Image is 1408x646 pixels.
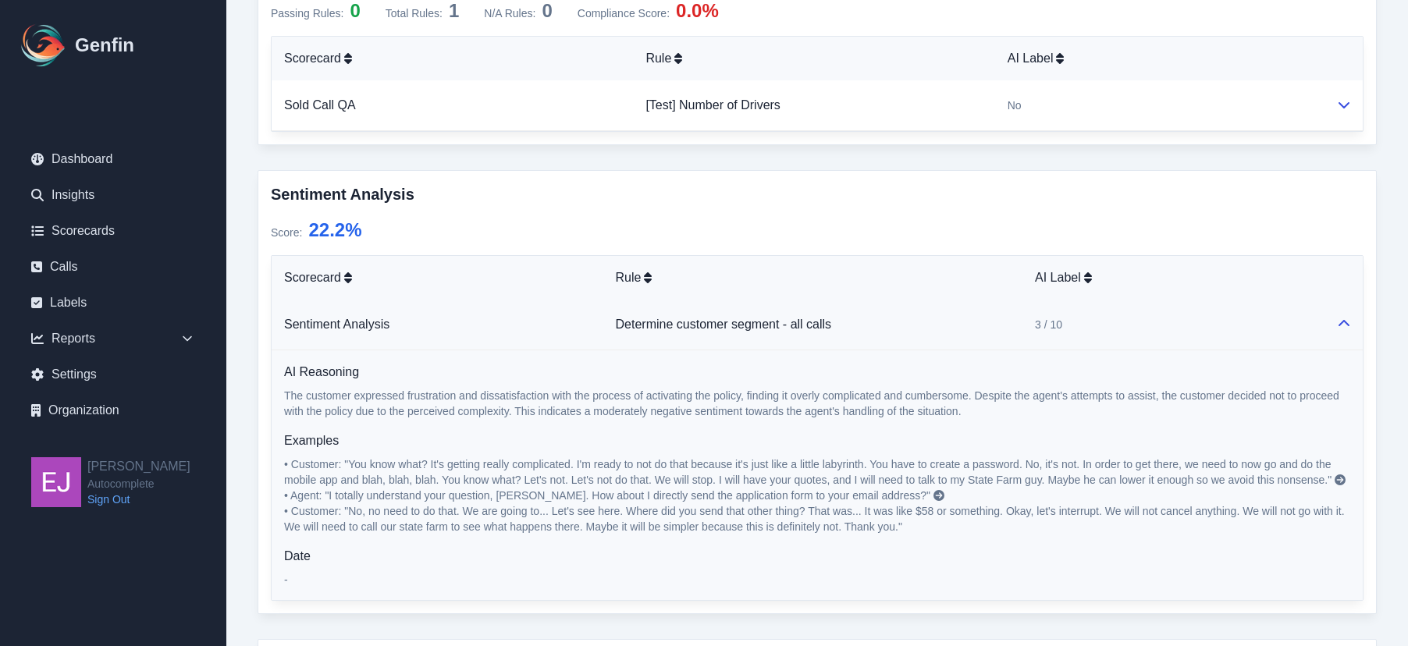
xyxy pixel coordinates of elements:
[616,318,832,331] a: Determine customer segment - all calls
[284,98,356,112] a: Sold Call QA
[19,215,208,247] a: Scorecards
[284,363,1350,382] h6: AI Reasoning
[284,431,1350,450] h6: Examples
[19,395,208,426] a: Organization
[645,49,982,68] div: Rule
[31,457,81,507] img: EJ Palo
[284,489,930,502] span: • Agent: "I totally understand your question, [PERSON_NAME]. How about I directly send the applic...
[75,33,134,58] h1: Genfin
[271,183,1364,205] h3: Sentiment Analysis
[284,547,1350,566] h6: Date
[19,20,69,70] img: Logo
[19,323,208,354] div: Reports
[271,226,302,239] span: Score :
[19,251,208,282] a: Calls
[578,7,670,20] span: Compliance Score :
[87,476,190,492] span: Autocomplete
[1008,49,1311,68] div: AI Label
[645,98,780,112] a: [Test] Number of Drivers
[284,268,591,287] div: Scorecard
[284,388,1350,419] p: The customer expressed frustration and dissatisfaction with the process of activating the policy,...
[19,359,208,390] a: Settings
[616,268,1010,287] div: Rule
[19,287,208,318] a: Labels
[308,219,361,240] span: 22.2 %
[1035,317,1062,332] span: 3 / 10
[19,144,208,175] a: Dashboard
[386,7,443,20] span: Total Rules:
[87,492,190,507] a: Sign Out
[19,179,208,211] a: Insights
[284,505,1348,533] span: • Customer: "No, no need to do that. We are going to... Let's see here. Where did you send that o...
[484,7,535,20] span: N/A Rules:
[87,457,190,476] h2: [PERSON_NAME]
[1008,98,1022,113] span: No
[284,49,620,68] div: Scorecard
[271,7,343,20] span: Passing Rules:
[284,572,1350,587] p: -
[284,318,389,331] a: Sentiment Analysis
[284,458,1334,486] span: • Customer: "You know what? It's getting really complicated. I'm ready to not do that because it'...
[1035,268,1311,287] div: AI Label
